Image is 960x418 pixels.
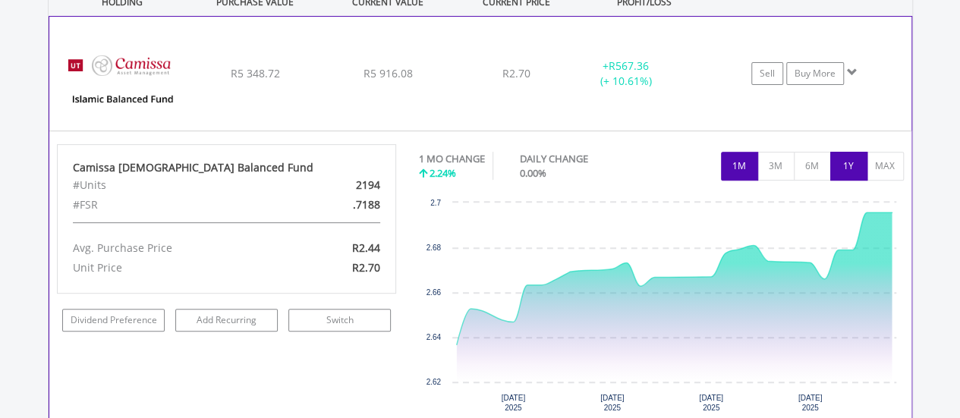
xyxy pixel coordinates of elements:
text: [DATE] 2025 [798,394,823,412]
a: Add Recurring [175,309,278,332]
span: R2.70 [352,260,380,275]
button: 6M [794,152,831,181]
a: Sell [751,62,783,85]
text: 2.64 [426,333,442,341]
text: [DATE] 2025 [502,394,526,412]
div: Camissa [DEMOGRAPHIC_DATA] Balanced Fund [73,160,381,175]
a: Switch [288,309,391,332]
span: R5 916.08 [363,66,412,80]
div: 2194 [282,175,392,195]
div: Avg. Purchase Price [61,238,282,258]
span: R567.36 [609,58,649,73]
div: .7188 [282,195,392,215]
span: 2.24% [430,166,456,180]
button: 1M [721,152,758,181]
span: R5 348.72 [230,66,279,80]
button: 3M [757,152,795,181]
a: Dividend Preference [62,309,165,332]
div: + (+ 10.61%) [568,58,682,89]
text: [DATE] 2025 [600,394,625,412]
span: R2.44 [352,240,380,255]
div: DAILY CHANGE [520,152,641,166]
button: MAX [867,152,904,181]
text: 2.68 [426,244,442,252]
span: 0.00% [520,166,546,180]
text: 2.62 [426,378,442,386]
text: 2.66 [426,288,442,297]
text: [DATE] 2025 [699,394,723,412]
span: R2.70 [502,66,530,80]
a: Buy More [786,62,844,85]
text: 2.7 [430,199,441,207]
button: 1Y [830,152,867,181]
div: #FSR [61,195,282,215]
img: UT.ZA.KAICB.png [57,36,187,127]
div: #Units [61,175,282,195]
div: Unit Price [61,258,282,278]
div: 1 MO CHANGE [419,152,485,166]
